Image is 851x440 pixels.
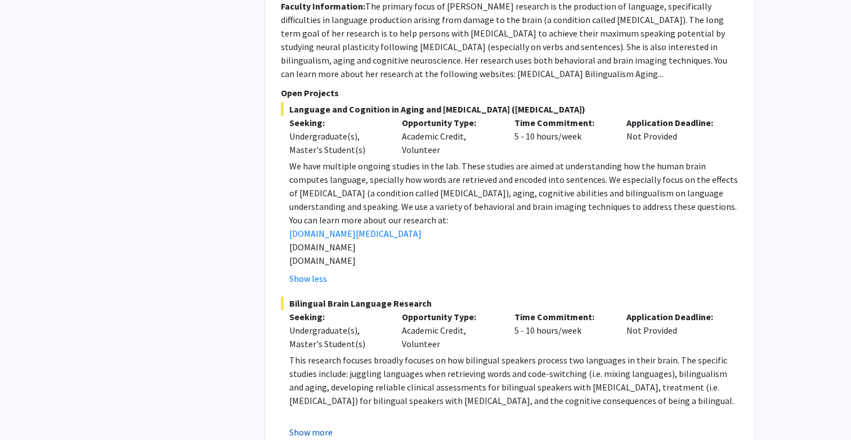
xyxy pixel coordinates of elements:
span: Language and Cognition in Aging and [MEDICAL_DATA] ([MEDICAL_DATA]) [281,102,739,116]
p: Seeking: [289,116,385,129]
iframe: Chat [8,389,48,432]
fg-read-more: The primary focus of [PERSON_NAME] research is the production of language, specifically difficult... [281,1,727,79]
div: Undergraduate(s), Master's Student(s) [289,129,385,156]
div: Not Provided [618,310,731,351]
p: Application Deadline: [626,116,722,129]
div: 5 - 10 hours/week [506,310,619,351]
p: This research focuses broadly focuses on how bilingual speakers process two languages in their br... [289,353,739,407]
p: You can learn more about our research at: [289,213,739,227]
span: Bilingual Brain Language Research [281,297,739,310]
p: Time Commitment: [514,116,610,129]
p: [DOMAIN_NAME] [289,240,739,254]
p: Opportunity Type: [402,116,498,129]
div: 5 - 10 hours/week [506,116,619,156]
p: Time Commitment: [514,310,610,324]
p: We have multiple ongoing studies in the lab. These studies are aimed at understanding how the hum... [289,159,739,213]
div: Academic Credit, Volunteer [393,116,506,156]
button: Show more [289,425,333,439]
b: Faculty Information: [281,1,365,12]
a: [DOMAIN_NAME][MEDICAL_DATA] [289,228,422,239]
div: Academic Credit, Volunteer [393,310,506,351]
p: Opportunity Type: [402,310,498,324]
p: Application Deadline: [626,310,722,324]
p: Seeking: [289,310,385,324]
p: Open Projects [281,86,739,100]
div: Not Provided [618,116,731,156]
div: Undergraduate(s), Master's Student(s) [289,324,385,351]
button: Show less [289,272,327,285]
p: [DOMAIN_NAME] [289,254,739,267]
